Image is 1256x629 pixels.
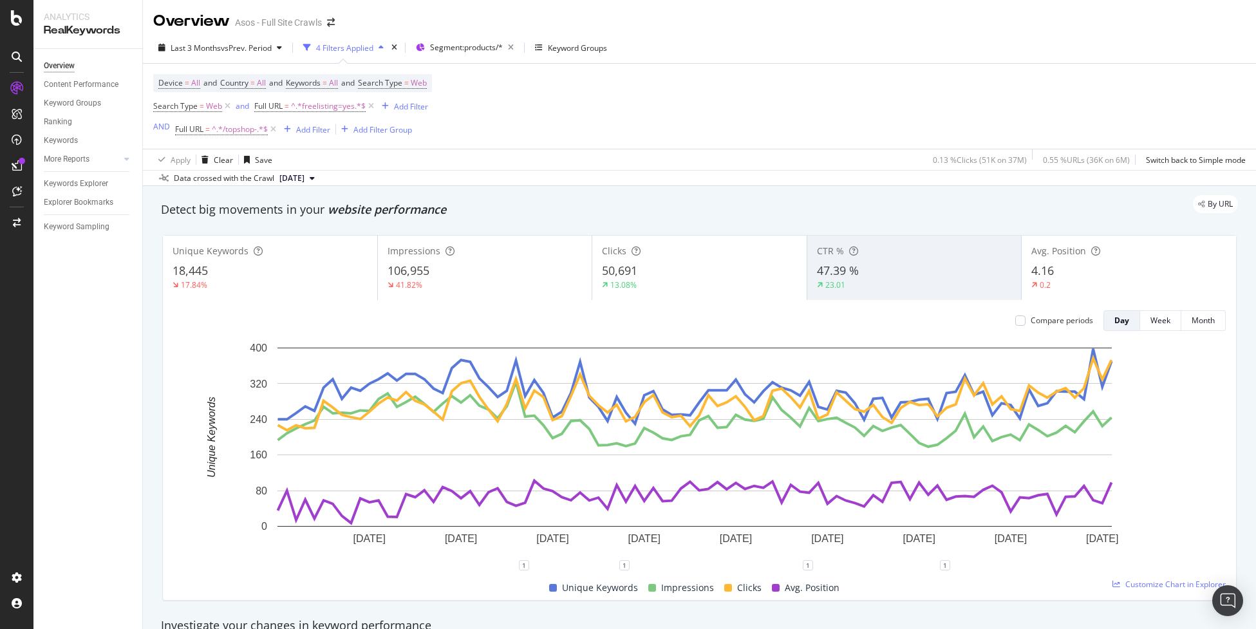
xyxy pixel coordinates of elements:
button: Switch back to Simple mode [1141,149,1246,170]
span: Avg. Position [785,580,839,596]
text: 160 [250,449,267,460]
span: Device [158,77,183,88]
a: Keywords Explorer [44,177,133,191]
button: Add Filter [279,122,330,137]
span: Last 3 Months [171,42,221,53]
div: 1 [803,560,813,570]
span: CTR % [817,245,844,257]
div: 0.13 % Clicks ( 51K on 37M ) [933,155,1027,165]
div: 13.08% [610,279,637,290]
div: Apply [171,155,191,165]
text: [DATE] [1086,533,1118,544]
div: Compare periods [1031,315,1093,326]
button: Add Filter [377,99,428,114]
span: All [191,74,200,92]
text: Unique Keywords [206,397,217,477]
div: Add Filter [296,124,330,135]
div: Switch back to Simple mode [1146,155,1246,165]
span: and [341,77,355,88]
span: Unique Keywords [562,580,638,596]
span: = [323,77,327,88]
div: Keyword Groups [44,97,101,110]
div: Asos - Full Site Crawls [235,16,322,29]
span: = [200,100,204,111]
button: Segment:products/* [411,37,519,58]
span: Customize Chart in Explorer [1125,579,1226,590]
span: 4.16 [1031,263,1054,278]
span: Full URL [254,100,283,111]
span: Web [206,97,222,115]
text: [DATE] [811,533,843,544]
div: 1 [619,560,630,570]
text: [DATE] [995,533,1027,544]
span: 18,445 [173,263,208,278]
button: Day [1103,310,1140,331]
div: RealKeywords [44,23,132,38]
text: [DATE] [353,533,386,544]
text: [DATE] [903,533,935,544]
div: Clear [214,155,233,165]
div: times [389,41,400,54]
div: 4 Filters Applied [316,42,373,53]
div: Keyword Sampling [44,220,109,234]
div: 17.84% [181,279,207,290]
a: Customize Chart in Explorer [1112,579,1226,590]
div: Add Filter Group [353,124,412,135]
span: Unique Keywords [173,245,248,257]
span: Full URL [175,124,203,135]
div: AND [153,121,170,132]
button: 4 Filters Applied [298,37,389,58]
span: Impressions [661,580,714,596]
span: By URL [1208,200,1233,208]
text: 0 [261,521,267,532]
a: Ranking [44,115,133,129]
span: = [285,100,289,111]
a: Explorer Bookmarks [44,196,133,209]
span: ^.*freelisting=yes.*$ [291,97,366,115]
a: Keyword Groups [44,97,133,110]
div: 23.01 [825,279,845,290]
span: Search Type [153,100,198,111]
span: and [269,77,283,88]
span: Impressions [388,245,440,257]
svg: A chart. [173,341,1216,565]
a: Keywords [44,134,133,147]
span: Avg. Position [1031,245,1086,257]
span: 2025 Sep. 2nd [279,173,305,184]
span: Segment: products/* [430,42,503,53]
text: [DATE] [445,533,477,544]
button: AND [153,120,170,133]
span: = [205,124,210,135]
text: 240 [250,414,267,425]
button: Apply [153,149,191,170]
span: = [250,77,255,88]
div: legacy label [1193,195,1238,213]
button: Keyword Groups [530,37,612,58]
button: Add Filter Group [336,122,412,137]
div: 1 [519,560,529,570]
div: Month [1192,315,1215,326]
span: 47.39 % [817,263,859,278]
div: Overview [153,10,230,32]
button: [DATE] [274,171,320,186]
text: 400 [250,343,267,353]
span: ^.*/topshop-.*$ [212,120,268,138]
button: Month [1181,310,1226,331]
a: Content Performance [44,78,133,91]
span: Keywords [286,77,321,88]
span: = [185,77,189,88]
div: Analytics [44,10,132,23]
span: All [257,74,266,92]
div: Explorer Bookmarks [44,196,113,209]
div: Keywords [44,134,78,147]
a: More Reports [44,153,120,166]
span: Search Type [358,77,402,88]
div: and [236,100,249,111]
div: Day [1114,315,1129,326]
span: and [203,77,217,88]
div: 0.55 % URLs ( 36K on 6M ) [1043,155,1130,165]
button: and [236,100,249,112]
span: = [404,77,409,88]
span: All [329,74,338,92]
